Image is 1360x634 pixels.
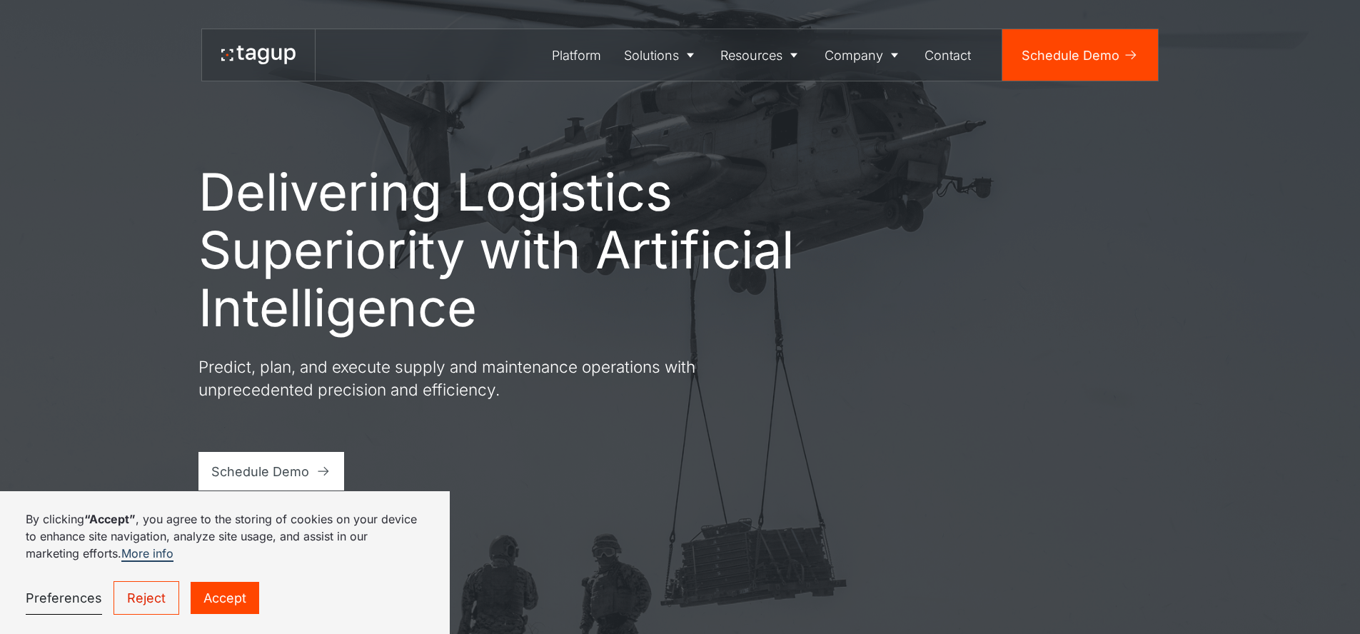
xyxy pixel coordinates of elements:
[198,356,712,401] p: Predict, plan, and execute supply and maintenance operations with unprecedented precision and eff...
[914,29,983,81] a: Contact
[84,512,136,526] strong: “Accept”
[720,46,782,65] div: Resources
[710,29,814,81] a: Resources
[613,29,710,81] a: Solutions
[26,510,424,562] p: By clicking , you agree to the storing of cookies on your device to enhance site navigation, anal...
[26,582,102,615] a: Preferences
[925,46,971,65] div: Contact
[198,452,345,490] a: Schedule Demo
[624,46,679,65] div: Solutions
[1022,46,1119,65] div: Schedule Demo
[121,546,173,562] a: More info
[191,582,259,614] a: Accept
[1002,29,1158,81] a: Schedule Demo
[114,581,179,615] a: Reject
[198,163,798,336] h1: Delivering Logistics Superiority with Artificial Intelligence
[552,46,601,65] div: Platform
[825,46,883,65] div: Company
[541,29,613,81] a: Platform
[211,462,309,481] div: Schedule Demo
[813,29,914,81] a: Company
